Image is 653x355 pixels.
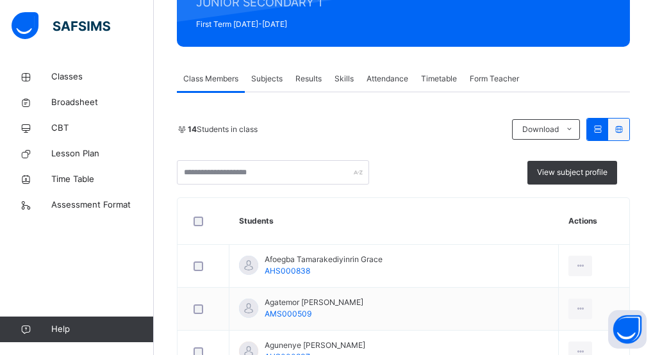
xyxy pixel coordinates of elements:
span: Skills [335,73,354,85]
th: Actions [559,198,629,245]
span: Subjects [251,73,283,85]
span: Agunenye [PERSON_NAME] [265,340,365,351]
span: Results [295,73,322,85]
span: Broadsheet [51,96,154,109]
b: 14 [188,124,197,134]
span: Attendance [367,73,408,85]
span: Form Teacher [470,73,519,85]
button: Open asap [608,310,647,349]
span: Agatemor [PERSON_NAME] [265,297,363,308]
span: Timetable [421,73,457,85]
span: Lesson Plan [51,147,154,160]
span: Help [51,323,153,336]
span: Class Members [183,73,238,85]
span: Afoegba Tamarakediyinrin Grace [265,254,383,265]
span: AHS000838 [265,266,310,276]
span: Classes [51,70,154,83]
span: Students in class [188,124,258,135]
span: View subject profile [537,167,608,178]
span: CBT [51,122,154,135]
span: Download [522,124,559,135]
span: Assessment Format [51,199,154,211]
img: safsims [12,12,110,39]
span: AMS000509 [265,309,311,318]
span: First Term [DATE]-[DATE] [196,19,352,30]
th: Students [229,198,559,245]
span: Time Table [51,173,154,186]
